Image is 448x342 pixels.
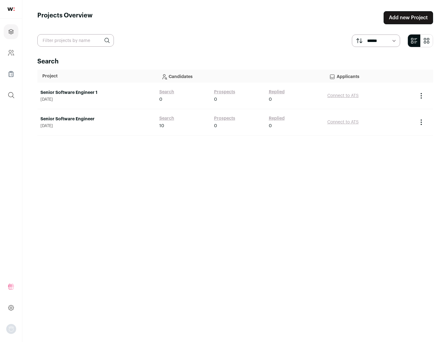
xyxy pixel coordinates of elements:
[6,324,16,334] img: nopic.png
[159,115,174,122] a: Search
[418,118,425,126] button: Project Actions
[37,34,114,47] input: Filter projects by name
[4,24,18,39] a: Projects
[159,96,162,103] span: 0
[37,57,433,66] h2: Search
[37,11,93,24] h1: Projects Overview
[40,90,153,96] a: Senior Software Engineer 1
[161,70,319,82] p: Candidates
[214,89,235,95] a: Prospects
[40,123,153,128] span: [DATE]
[214,123,217,129] span: 0
[40,97,153,102] span: [DATE]
[214,96,217,103] span: 0
[269,123,272,129] span: 0
[269,96,272,103] span: 0
[214,115,235,122] a: Prospects
[269,89,285,95] a: Replied
[327,120,359,124] a: Connect to ATS
[418,92,425,99] button: Project Actions
[327,94,359,98] a: Connect to ATS
[269,115,285,122] a: Replied
[159,89,174,95] a: Search
[329,70,409,82] p: Applicants
[40,116,153,122] a: Senior Software Engineer
[42,73,151,79] p: Project
[159,123,164,129] span: 10
[4,67,18,81] a: Company Lists
[4,45,18,60] a: Company and ATS Settings
[384,11,433,24] a: Add new Project
[6,324,16,334] button: Open dropdown
[7,7,15,11] img: wellfound-shorthand-0d5821cbd27db2630d0214b213865d53afaa358527fdda9d0ea32b1df1b89c2c.svg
